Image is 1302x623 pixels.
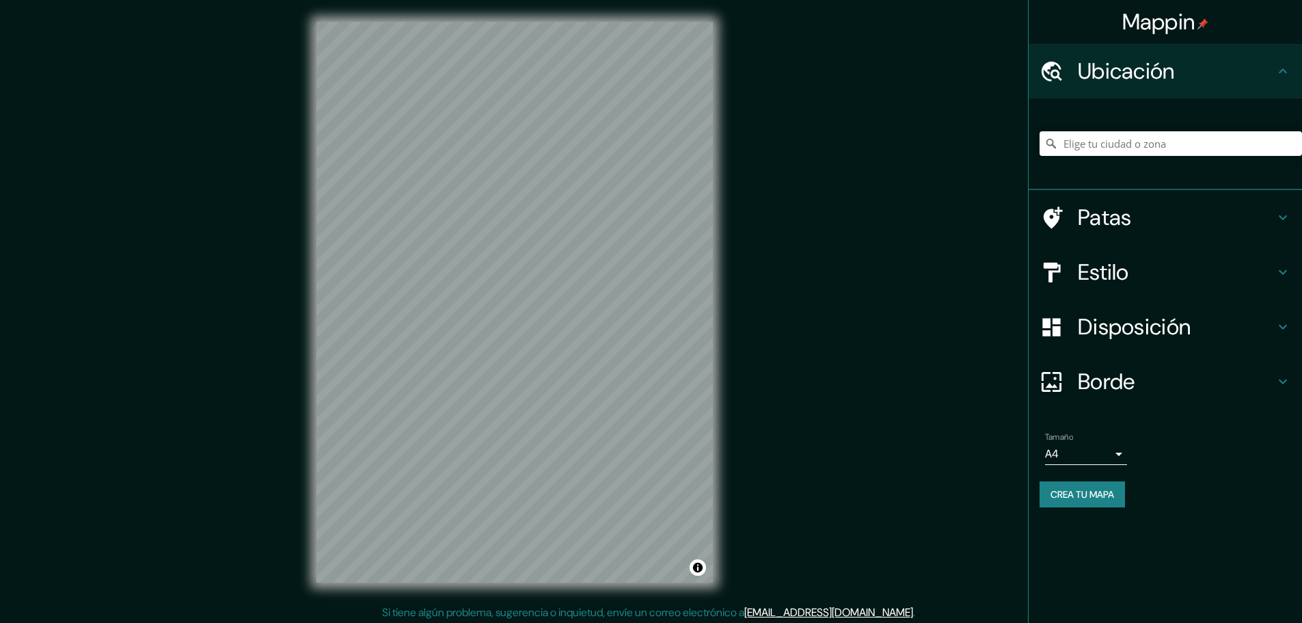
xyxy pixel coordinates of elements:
[1029,300,1302,354] div: Disposición
[1045,443,1127,465] div: A4
[1078,313,1191,341] font: Disposición
[1029,190,1302,245] div: Patas
[1050,488,1114,501] font: Crea tu mapa
[1029,245,1302,300] div: Estilo
[744,605,913,620] a: [EMAIL_ADDRESS][DOMAIN_NAME]
[917,605,920,620] font: .
[1029,44,1302,98] div: Ubicación
[382,605,744,620] font: Si tiene algún problema, sugerencia o inquietud, envíe un correo electrónico a
[1078,203,1132,232] font: Patas
[1078,258,1129,287] font: Estilo
[1040,131,1302,156] input: Elige tu ciudad o zona
[913,605,915,620] font: .
[1078,367,1135,396] font: Borde
[1045,447,1059,461] font: A4
[316,22,713,583] canvas: Mapa
[1029,354,1302,409] div: Borde
[1197,18,1208,29] img: pin-icon.png
[690,559,706,576] button: Activar o desactivar atribución
[1122,8,1195,36] font: Mappin
[1045,432,1073,442] font: Tamaño
[1180,570,1287,608] iframe: Lanzador de widgets de ayuda
[1040,481,1125,507] button: Crea tu mapa
[1078,57,1175,85] font: Ubicación
[915,605,917,620] font: .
